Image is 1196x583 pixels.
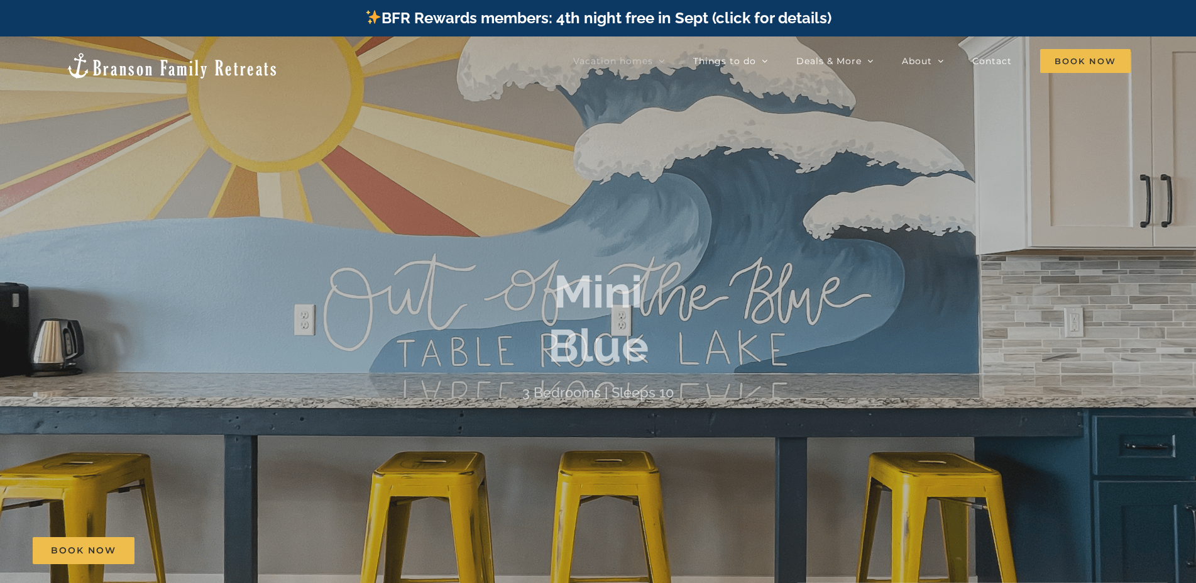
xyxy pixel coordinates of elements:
[902,57,932,65] span: About
[972,48,1012,74] a: Contact
[796,57,862,65] span: Deals & More
[796,48,874,74] a: Deals & More
[33,537,134,564] a: Book Now
[365,9,831,27] a: BFR Rewards members: 4th night free in Sept (click for details)
[693,57,756,65] span: Things to do
[693,48,768,74] a: Things to do
[573,57,653,65] span: Vacation homes
[972,57,1012,65] span: Contact
[573,48,1131,74] nav: Main Menu
[522,385,674,401] h4: 3 Bedrooms | Sleeps 10
[65,52,278,80] img: Branson Family Retreats Logo
[573,48,665,74] a: Vacation homes
[51,545,116,556] span: Book Now
[548,265,649,372] b: Mini Blue
[902,48,944,74] a: About
[366,9,381,25] img: ✨
[1040,49,1131,73] span: Book Now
